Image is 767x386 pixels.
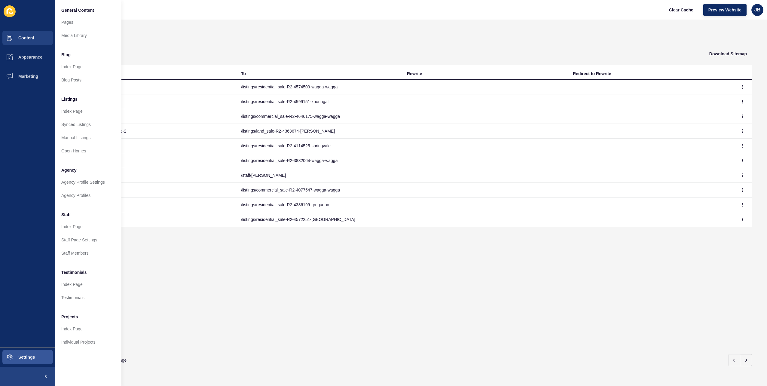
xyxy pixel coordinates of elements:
[55,233,121,247] a: Staff Page Settings
[55,16,121,29] a: Pages
[61,52,71,58] span: Blog
[55,220,121,233] a: Index Page
[236,124,402,139] td: /listings/land_sale-R2-4363674-[PERSON_NAME]
[236,109,402,124] td: /listings/commercial_sale-R2-4646175-wagga-wagga
[70,109,236,124] td: /12-14baylis
[61,269,87,275] span: Testimonials
[55,176,121,189] a: Agency Profile Settings
[61,7,94,13] span: General Content
[70,94,236,109] td: /5ellimo
[55,335,121,349] a: Individual Projects
[70,80,236,94] td: /94docker
[70,124,236,139] td: /[PERSON_NAME]-stage-2
[70,35,752,43] h1: Redirects
[55,73,121,87] a: Blog Posts
[407,71,422,77] div: Rewrite
[669,7,693,13] span: Clear Cache
[236,153,402,168] td: /listings/residential_sale-R2-3832064-wagga-wagga
[55,247,121,260] a: Staff Members
[236,168,402,183] td: /staff/[PERSON_NAME]
[55,131,121,144] a: Manual Listings
[61,167,77,173] span: Agency
[70,139,236,153] td: /10featherwood
[61,96,78,102] span: Listings
[55,118,121,131] a: Synced Listings
[55,322,121,335] a: Index Page
[61,314,78,320] span: Projects
[70,153,236,168] td: /21darlow
[236,198,402,212] td: /listings/residential_sale-R2-4386199-gregadoo
[236,183,402,198] td: /listings/commercial_sale-R2-4077547-wagga-wagga
[55,189,121,202] a: Agency Profiles
[236,80,402,94] td: /listings/residential_sale-R2-4574509-wagga-wagga
[55,144,121,158] a: Open Homes
[70,168,236,183] td: /[PERSON_NAME]
[703,4,747,16] button: Preview Website
[55,105,121,118] a: Index Page
[236,212,402,227] td: /listings/residential_sale-R2-4572251-[GEOGRAPHIC_DATA]
[708,7,741,13] span: Preview Website
[55,278,121,291] a: Index Page
[664,4,698,16] button: Clear Cache
[754,7,760,13] span: JB
[55,291,121,304] a: Testimonials
[55,60,121,73] a: Index Page
[704,48,752,60] button: Download Sitemap
[61,212,71,218] span: Staff
[70,212,236,227] td: /4hurd
[236,94,402,109] td: /listings/residential_sale-R2-4599151-kooringal
[709,51,747,57] span: Download Sitemap
[70,198,236,212] td: /190butterbush
[70,183,236,198] td: /65baylis
[236,139,402,153] td: /listings/residential_sale-R2-4114525-springvale
[55,29,121,42] a: Media Library
[573,71,611,77] div: Redirect to Rewrite
[241,71,246,77] div: To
